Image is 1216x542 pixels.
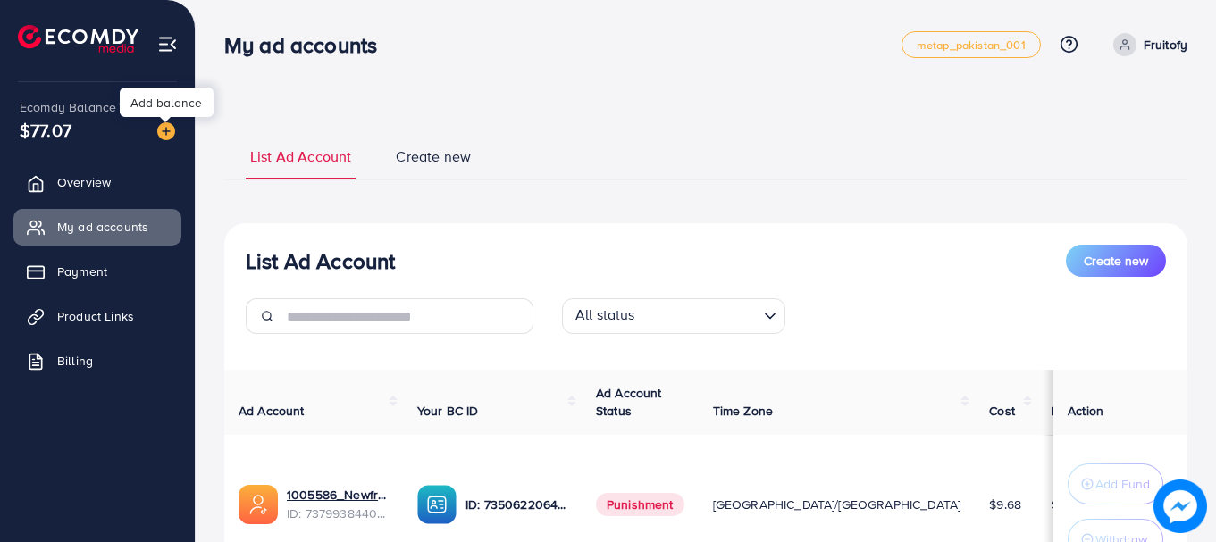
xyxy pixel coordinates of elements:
img: logo [18,25,138,53]
p: ID: 7350622064186802178 [465,494,567,515]
span: Create new [396,146,471,167]
span: Ecomdy Balance [20,98,116,116]
div: <span class='underline'>1005586_Newfruitofy_1718275827191</span></br>7379938440798240769 [287,486,389,522]
img: ic-ba-acc.ded83a64.svg [417,485,457,524]
a: Overview [13,164,181,200]
img: menu [157,34,178,54]
img: ic-ads-acc.e4c84228.svg [239,485,278,524]
span: $77.07 [20,117,71,143]
span: Action [1068,402,1103,420]
a: Payment [13,254,181,289]
h3: My ad accounts [224,32,391,58]
span: All status [572,301,639,329]
span: Payment [57,263,107,280]
a: metap_pakistan_001 [902,31,1041,58]
span: My ad accounts [57,218,148,236]
a: Billing [13,343,181,379]
span: List Ad Account [250,146,351,167]
input: Search for option [641,302,757,329]
span: Time Zone [713,402,773,420]
p: Add Fund [1095,473,1150,495]
span: Billing [57,352,93,370]
span: Create new [1084,252,1148,270]
span: Product Links [57,307,134,325]
span: ID: 7379938440798240769 [287,504,389,522]
p: Fruitofy [1144,34,1187,55]
a: Fruitofy [1106,33,1187,56]
span: Punishment [596,493,684,516]
a: Product Links [13,298,181,334]
span: Ad Account [239,402,305,420]
span: Cost [989,402,1015,420]
a: My ad accounts [13,209,181,245]
h3: List Ad Account [246,248,395,274]
span: metap_pakistan_001 [917,39,1026,51]
button: Add Fund [1068,463,1163,504]
span: Ad Account Status [596,384,662,420]
a: 1005586_Newfruitofy_1718275827191 [287,486,389,504]
span: Your BC ID [417,402,479,420]
span: [GEOGRAPHIC_DATA]/[GEOGRAPHIC_DATA] [713,496,961,513]
span: $9.68 [989,496,1021,513]
img: image [1153,479,1207,533]
div: Search for option [562,298,785,334]
span: Overview [57,173,111,191]
img: image [157,122,175,140]
div: Add balance [120,88,214,117]
button: Create new [1066,245,1166,277]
